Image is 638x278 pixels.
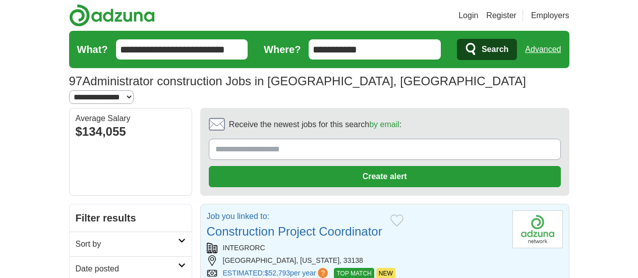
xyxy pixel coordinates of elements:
a: by email [369,120,399,129]
a: Register [486,10,516,22]
div: INTEGRORC [207,243,504,253]
span: Receive the newest jobs for this search : [229,119,401,131]
span: Search [482,39,508,60]
span: ? [318,268,328,278]
div: [GEOGRAPHIC_DATA], [US_STATE], 33138 [207,255,504,266]
a: Employers [531,10,569,22]
div: $134,055 [76,123,186,141]
img: Company logo [512,210,563,248]
label: What? [77,42,108,57]
div: Average Salary [76,115,186,123]
button: Search [457,39,517,60]
h2: Filter results [70,204,192,232]
a: Advanced [525,39,561,60]
a: Construction Project Coordinator [207,225,382,238]
button: Add to favorite jobs [390,214,403,227]
p: Job you linked to: [207,210,382,223]
label: Where? [264,42,301,57]
a: Login [458,10,478,22]
button: Create alert [209,166,561,187]
span: 97 [69,72,83,90]
img: Adzuna logo [69,4,155,27]
span: $52,793 [264,269,290,277]
a: Sort by [70,232,192,256]
h1: Administrator construction Jobs in [GEOGRAPHIC_DATA], [GEOGRAPHIC_DATA] [69,74,527,88]
h2: Sort by [76,238,178,250]
h2: Date posted [76,263,178,275]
